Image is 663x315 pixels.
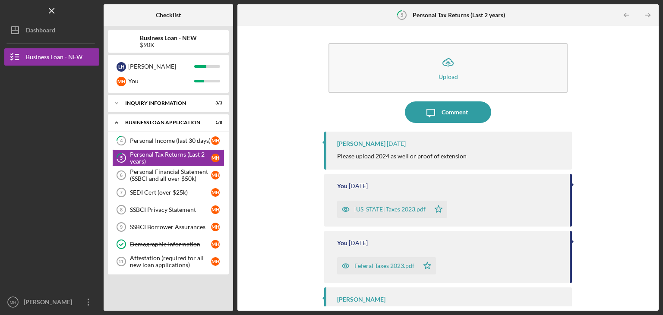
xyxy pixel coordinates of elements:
div: 1 / 8 [207,120,222,125]
div: M H [211,257,220,266]
b: Checklist [156,12,181,19]
div: M H [211,136,220,145]
button: MH[PERSON_NAME] [4,293,99,311]
div: 3 / 3 [207,101,222,106]
a: Demographic InformationMH [112,236,224,253]
a: 7SEDI Cert (over $25k)MH [112,184,224,201]
button: Upload [328,43,568,93]
button: Feferal Taxes 2023.pdf [337,257,436,274]
time: 2025-08-13 17:40 [349,239,368,246]
b: Business Loan - NEW [140,35,197,41]
div: M H [117,77,126,86]
div: INQUIRY INFORMATION [125,101,201,106]
a: 4Personal Income (last 30 days)MH [112,132,224,149]
div: Dashboard [26,22,55,41]
div: SEDI Cert (over $25k) [130,189,211,196]
time: 2025-08-13 19:24 [387,140,406,147]
p: Please upload 2024 as well or proof of extension [337,151,467,161]
button: Comment [405,101,491,123]
a: 11Attestation (required for all new loan applications)MH [112,253,224,270]
tspan: 7 [120,190,123,195]
button: Dashboard [4,22,99,39]
text: MH [10,300,16,305]
div: Comment [442,101,468,123]
div: Attestation (required for all new loan applications) [130,255,211,268]
time: 2025-08-13 17:41 [349,183,368,189]
div: M H [211,223,220,231]
div: M H [211,205,220,214]
div: $90K [140,41,197,48]
div: M H [211,188,220,197]
tspan: 11 [118,259,123,264]
div: M H [211,240,220,249]
tspan: 4 [120,138,123,144]
div: Business Loan - NEW [26,48,82,68]
button: Business Loan - NEW [4,48,99,66]
b: Personal Tax Returns (Last 2 years) [413,12,505,19]
div: Demographic Information [130,241,211,248]
div: L H [117,62,126,72]
a: 9SSBCI Borrower AssurancesMH [112,218,224,236]
tspan: 5 [401,12,403,18]
tspan: 9 [120,224,123,230]
div: [PERSON_NAME] [128,59,194,74]
div: You [337,183,347,189]
tspan: 6 [120,173,123,178]
div: You [337,239,347,246]
div: [PERSON_NAME] [337,140,385,147]
button: [US_STATE] Taxes 2023.pdf [337,201,447,218]
div: Personal Financial Statement (SSBCI and all over $50k) [130,168,211,182]
div: Personal Income (last 30 days) [130,137,211,144]
a: 5Personal Tax Returns (Last 2 years)MH [112,149,224,167]
div: SSBCI Privacy Statement [130,206,211,213]
div: [PERSON_NAME] [22,293,78,313]
tspan: 5 [120,155,123,161]
a: 6Personal Financial Statement (SSBCI and all over $50k)MH [112,167,224,184]
a: 8SSBCI Privacy StatementMH [112,201,224,218]
div: Feferal Taxes 2023.pdf [354,262,414,269]
div: [PERSON_NAME] [337,296,385,303]
div: M H [211,171,220,180]
div: SSBCI Borrower Assurances [130,224,211,230]
div: You [128,74,194,88]
tspan: 8 [120,207,123,212]
div: M H [211,154,220,162]
div: BUSINESS LOAN APPLICATION [125,120,201,125]
div: Personal Tax Returns (Last 2 years) [130,151,211,165]
div: Upload [439,73,458,80]
div: [US_STATE] Taxes 2023.pdf [354,206,426,213]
